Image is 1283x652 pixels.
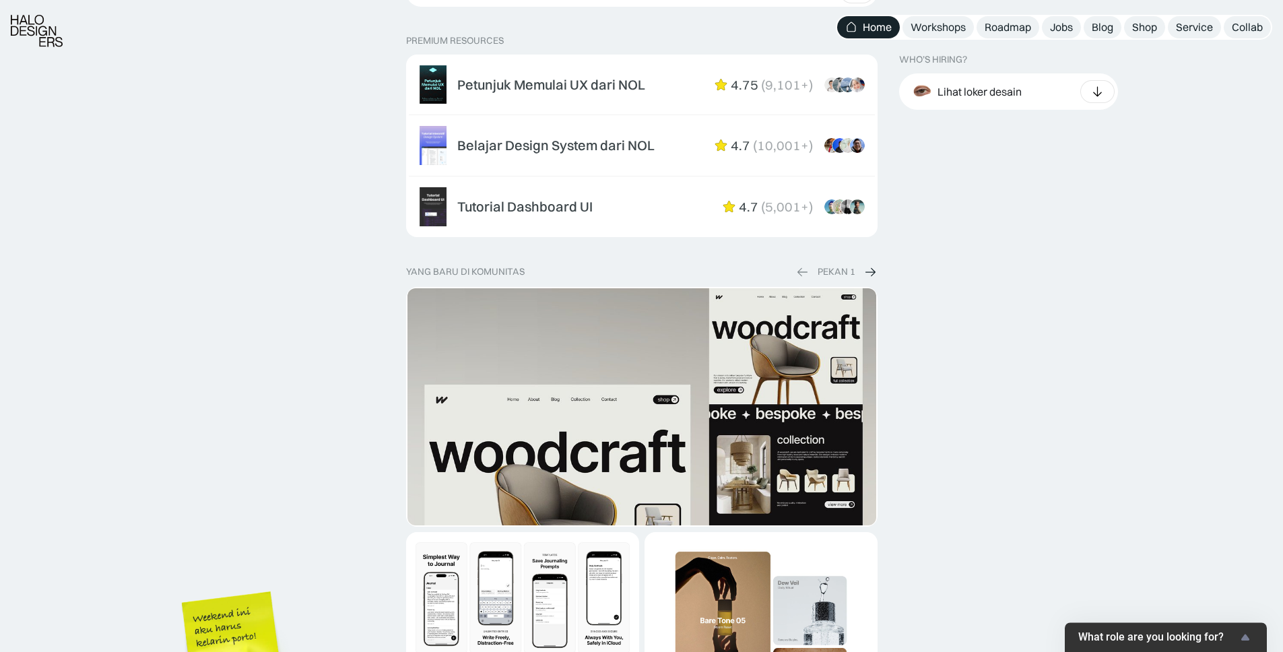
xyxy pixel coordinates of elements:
a: Jobs [1042,16,1081,38]
div: Roadmap [985,20,1031,34]
a: Workshops [902,16,974,38]
a: Belajar Design System dari NOL4.7(10,001+) [409,118,875,173]
div: Blog [1092,20,1113,34]
div: WHO’S HIRING? [899,54,967,65]
div: 4.7 [731,137,750,154]
a: Shop [1124,16,1165,38]
div: Shop [1132,20,1157,34]
div: 4.75 [731,77,758,93]
div: Belajar Design System dari NOL [457,137,655,154]
button: Show survey - What role are you looking for? [1078,629,1253,645]
a: Roadmap [977,16,1039,38]
div: ( [761,77,765,93]
div: 10,001+ [757,137,809,154]
a: Dynamic Image [406,287,878,527]
div: 5,001+ [765,199,809,215]
div: ( [753,137,757,154]
div: ( [761,199,765,215]
div: PEKAN 1 [818,266,855,278]
a: Blog [1084,16,1121,38]
div: ) [809,199,813,215]
div: Service [1176,20,1213,34]
div: Lihat loker desain [937,84,1022,98]
div: 4.7 [739,199,758,215]
p: PREMIUM RESOURCES [406,35,878,46]
div: Petunjuk Memulai UX dari NOL [457,77,645,93]
div: Workshops [911,20,966,34]
div: Home [863,20,892,34]
div: yang baru di komunitas [406,266,525,278]
a: Collab [1224,16,1271,38]
a: Tutorial Dashboard UI4.7(5,001+) [409,179,875,234]
div: ) [809,77,813,93]
a: Service [1168,16,1221,38]
div: Tutorial Dashboard UI [457,199,593,215]
div: Collab [1232,20,1263,34]
div: ) [809,137,813,154]
span: What role are you looking for? [1078,631,1237,644]
a: Petunjuk Memulai UX dari NOL4.75(9,101+) [409,57,875,112]
div: 9,101+ [765,77,809,93]
div: Jobs [1050,20,1073,34]
a: Home [837,16,900,38]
